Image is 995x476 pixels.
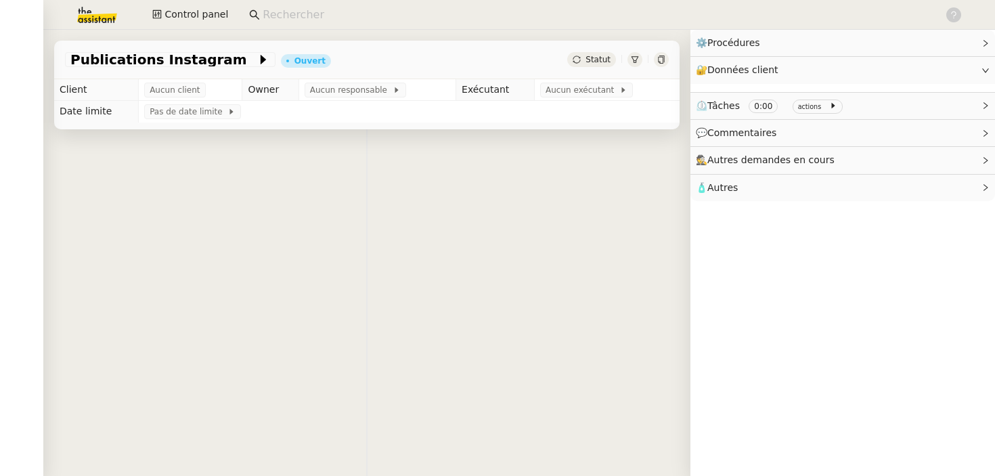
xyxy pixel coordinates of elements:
td: Date limite [54,101,139,123]
div: 💬Commentaires [690,120,995,146]
span: Aucun client [150,83,200,97]
span: Procédures [707,37,760,48]
span: Statut [585,55,611,64]
span: 🕵️ [696,154,841,165]
span: Publications Instagram [70,53,257,66]
span: Control panel [164,7,228,22]
span: ⚙️ [696,35,766,51]
span: ⏲️ [696,100,848,111]
div: ⏲️Tâches 0:00 actions [690,93,995,119]
span: Données client [707,64,778,75]
td: Owner [242,79,298,101]
span: 🔐 [696,62,784,78]
div: 🧴Autres [690,175,995,201]
span: Aucun responsable [310,83,393,97]
input: Rechercher [263,6,931,24]
button: Control panel [144,5,236,24]
span: Autres demandes en cours [707,154,835,165]
span: Commentaires [707,127,776,138]
nz-tag: 0:00 [749,100,778,113]
span: Tâches [707,100,740,111]
td: Client [54,79,139,101]
div: Ouvert [294,57,326,65]
small: actions [798,103,822,110]
div: 🔐Données client [690,57,995,83]
span: Aucun exécutant [546,83,619,97]
td: Exécutant [456,79,535,101]
span: 💬 [696,127,782,138]
span: Pas de date limite [150,105,227,118]
div: 🕵️Autres demandes en cours [690,147,995,173]
div: ⚙️Procédures [690,30,995,56]
span: Autres [707,182,738,193]
span: 🧴 [696,182,738,193]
